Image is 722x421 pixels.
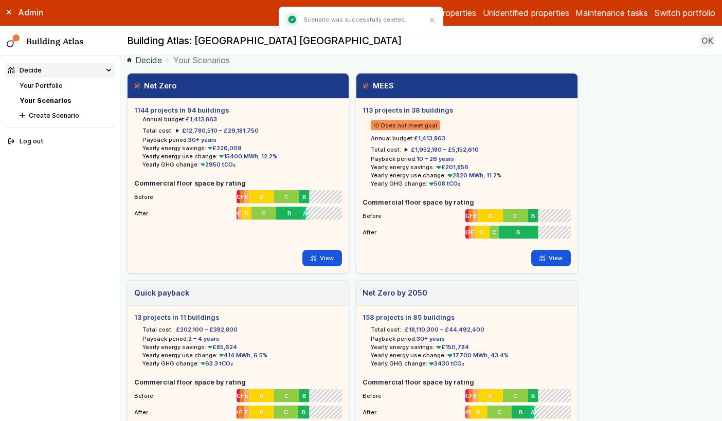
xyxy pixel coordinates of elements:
[465,228,469,236] span: G
[363,313,570,322] h5: 158 projects in 85 buildings
[519,408,523,416] span: B
[16,108,115,123] button: Create Scenario
[306,209,310,217] span: A+
[8,65,42,75] div: Decide
[371,134,570,142] li: Annual budget:
[238,209,242,217] span: E
[206,144,242,152] span: £226,009
[516,228,520,236] span: B
[237,209,238,217] span: G
[701,34,713,47] span: OK
[371,171,570,179] li: Yearly energy use change:
[142,359,342,368] li: Yearly GHG change:
[262,209,266,217] span: C
[218,352,268,359] span: 414 MWh, 6.5%
[480,228,484,236] span: D
[371,163,570,171] li: Yearly energy savings:
[240,408,243,416] span: F
[7,34,20,48] img: main-0bbd2752.svg
[182,127,259,134] span: £12,780,510 – £29,181,750
[134,313,342,322] h5: 13 projects in 11 buildings
[531,212,535,220] span: B
[142,343,342,351] li: Yearly energy savings:
[489,392,493,400] span: D
[497,408,501,416] span: C
[363,80,393,91] h3: MEES
[134,387,342,400] li: Before
[302,392,306,400] span: B
[142,115,342,123] li: Annual budget:
[363,207,570,221] li: Before
[513,212,517,220] span: C
[371,335,570,343] li: Payback period:
[531,408,534,416] span: A
[446,352,509,359] span: 17700 MWh, 43.4%
[20,82,63,89] a: Your Portfolio
[371,145,401,154] h6: Total cost:
[531,250,571,266] a: View
[470,392,473,400] span: F
[176,325,238,334] span: £202,100 – £382,800
[142,160,342,169] li: Yearly GHG change:
[371,325,401,334] h6: Total cost:
[427,180,460,187] span: 508 tCO₂
[469,408,471,416] span: E
[173,54,230,66] span: Your Scenarios
[405,325,484,334] span: £18,110,300 – £44,492,400
[5,63,115,78] summary: Decide
[142,335,342,343] li: Payback period:
[363,387,570,400] li: Before
[134,188,342,202] li: Before
[241,193,244,201] span: F
[218,153,278,160] span: 15400 MWh, 12.2%
[465,408,466,416] span: G
[134,178,342,188] h5: Commercial floor space by rating
[142,126,173,135] h6: Total cost:
[303,15,406,24] p: Scenario was successfully deleted.
[127,54,162,66] a: Decide
[371,155,570,163] li: Payback period:
[302,250,342,266] a: View
[371,351,570,359] li: Yearly energy use change:
[469,228,471,236] span: F
[363,224,570,237] li: After
[176,126,259,135] summary: £12,780,510 – £29,181,750
[655,7,715,19] button: Switch portfolio
[471,228,475,236] span: E
[371,120,440,130] span: Does not meet goal
[466,408,468,416] span: F
[363,377,570,387] h5: Commercial floor space by rating
[435,163,468,171] span: £201,856
[427,360,464,367] span: 3430 tCO₂
[371,179,570,188] li: Yearly GHG change:
[414,135,445,142] span: £1,413,863
[188,136,216,143] span: 30+ years
[142,351,342,359] li: Yearly energy use change:
[411,146,479,153] span: £1,952,180 – £5,152,610
[241,392,244,400] span: F
[363,404,570,417] li: After
[199,161,236,168] span: 2950 tCO₂
[134,80,176,91] h3: Net Zero
[206,343,238,351] span: £85,624
[134,377,342,387] h5: Commercial floor space by rating
[477,408,481,416] span: D
[575,7,648,19] a: Maintenance tasks
[489,212,493,220] span: D
[142,152,342,160] li: Yearly energy use change:
[237,392,240,400] span: G
[446,172,501,179] span: 2820 MWh, 11.2%
[237,408,238,416] span: G
[302,193,306,201] span: B
[186,116,217,123] span: £1,413,863
[303,209,306,217] span: A
[134,105,342,115] h5: 1144 projects in 94 buildings
[426,14,439,27] button: Close
[134,404,342,417] li: After
[245,193,248,201] span: E
[188,335,219,342] span: 2 – 4 years
[284,392,288,400] span: C
[245,209,249,217] span: D
[284,193,288,201] span: C
[363,197,570,207] h5: Commercial floor space by rating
